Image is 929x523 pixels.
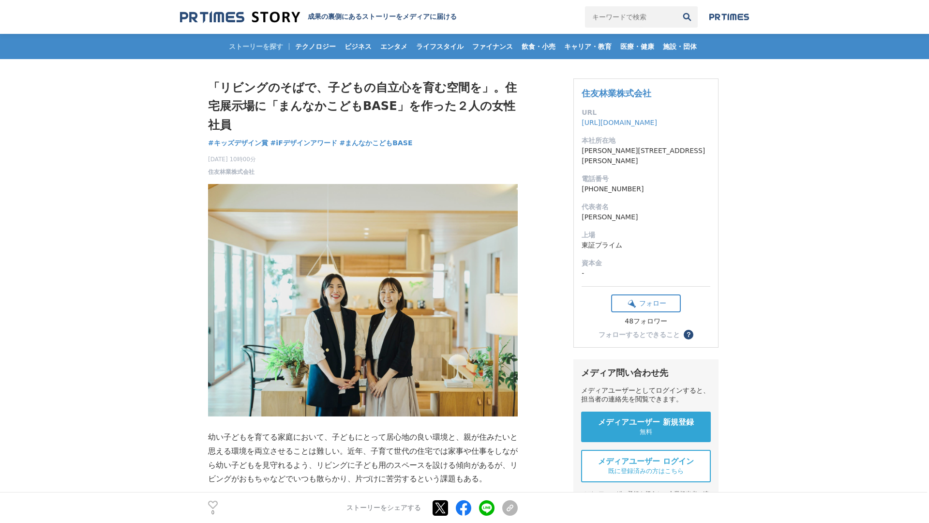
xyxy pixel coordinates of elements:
[582,146,710,166] dd: [PERSON_NAME][STREET_ADDRESS][PERSON_NAME]
[611,294,681,312] button: フォロー
[581,386,711,404] div: メディアユーザーとしてログインすると、担当者の連絡先を閲覧できます。
[616,42,658,51] span: 医療・健康
[582,230,710,240] dt: 上場
[581,412,711,442] a: メディアユーザー 新規登録 無料
[582,212,710,222] dd: [PERSON_NAME]
[582,136,710,146] dt: 本社所在地
[518,34,559,59] a: 飲食・小売
[208,78,518,134] h1: 「リビングのそばで、子どもの自立心を育む空間を」。住宅展示場に「まんなかこどもBASE」を作った２人の女性社員
[560,42,615,51] span: キャリア・教育
[582,258,710,268] dt: 資本金
[412,42,467,51] span: ライフスタイル
[346,504,421,512] p: ストーリーをシェアする
[340,138,413,148] a: #まんなかこどもBASE
[208,431,518,486] p: 幼い子どもを育てる家庭において、子どもにとって居心地の良い環境と、親が住みたいと思える環境を両立させることは難しい。近年、子育て世代の住宅では家事や仕事をしながら幼い子どもを見守れるよう、リビン...
[560,34,615,59] a: キャリア・教育
[468,34,517,59] a: ファイナンス
[341,34,375,59] a: ビジネス
[582,268,710,278] dd: -
[341,42,375,51] span: ビジネス
[582,174,710,184] dt: 電話番号
[412,34,467,59] a: ライフスタイル
[376,42,411,51] span: エンタメ
[208,155,256,164] span: [DATE] 10時00分
[616,34,658,59] a: 医療・健康
[582,88,651,98] a: 住友林業株式会社
[598,417,694,428] span: メディアユーザー 新規登録
[291,42,340,51] span: テクノロジー
[518,42,559,51] span: 飲食・小売
[291,34,340,59] a: テクノロジー
[676,6,698,28] button: 検索
[709,13,749,21] img: prtimes
[180,11,457,24] a: 成果の裏側にあるストーリーをメディアに届ける 成果の裏側にあるストーリーをメディアに届ける
[598,457,694,467] span: メディアユーザー ログイン
[208,138,268,147] span: #キッズデザイン賞
[599,331,680,338] div: フォローするとできること
[180,11,300,24] img: 成果の裏側にあるストーリーをメディアに届ける
[581,450,711,482] a: メディアユーザー ログイン 既に登録済みの方はこちら
[208,184,518,416] img: thumbnail_b74e13d0-71d4-11f0-8cd6-75e66c4aab62.jpg
[611,317,681,326] div: 48フォロワー
[685,331,692,338] span: ？
[582,108,710,118] dt: URL
[308,13,457,21] h2: 成果の裏側にあるストーリーをメディアに届ける
[659,34,701,59] a: 施設・団体
[581,367,711,379] div: メディア問い合わせ先
[208,168,255,176] a: 住友林業株式会社
[270,138,337,147] span: #iFデザインアワード
[684,330,693,339] button: ？
[208,138,268,148] a: #キッズデザイン賞
[640,428,652,436] span: 無料
[270,138,337,148] a: #iFデザインアワード
[582,119,657,126] a: [URL][DOMAIN_NAME]
[608,467,684,476] span: 既に登録済みの方はこちら
[582,240,710,250] dd: 東証プライム
[208,510,218,515] p: 0
[376,34,411,59] a: エンタメ
[340,138,413,147] span: #まんなかこどもBASE
[659,42,701,51] span: 施設・団体
[582,184,710,194] dd: [PHONE_NUMBER]
[582,202,710,212] dt: 代表者名
[585,6,676,28] input: キーワードで検索
[468,42,517,51] span: ファイナンス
